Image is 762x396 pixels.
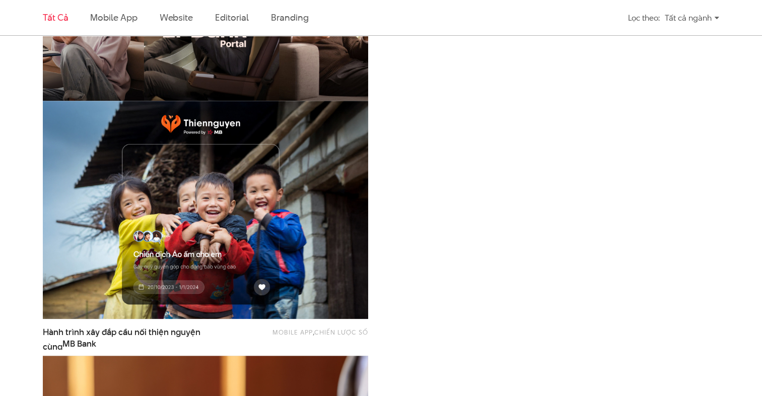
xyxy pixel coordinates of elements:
[665,9,719,27] div: Tất cả ngành
[271,11,308,24] a: Branding
[314,327,368,337] a: Chiến lược số
[238,326,368,345] div: ,
[160,11,193,24] a: Website
[43,326,222,350] span: Hành trình xây đắp cầu nối thiện nguyện cùng
[43,101,368,319] img: thumb
[90,11,137,24] a: Mobile app
[628,9,660,27] div: Lọc theo:
[215,11,249,24] a: Editorial
[43,326,222,350] a: Hành trình xây đắp cầu nối thiện nguyện cùngMB Bank
[62,338,96,350] span: MB Bank
[43,11,68,24] a: Tất cả
[272,327,313,337] a: Mobile app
